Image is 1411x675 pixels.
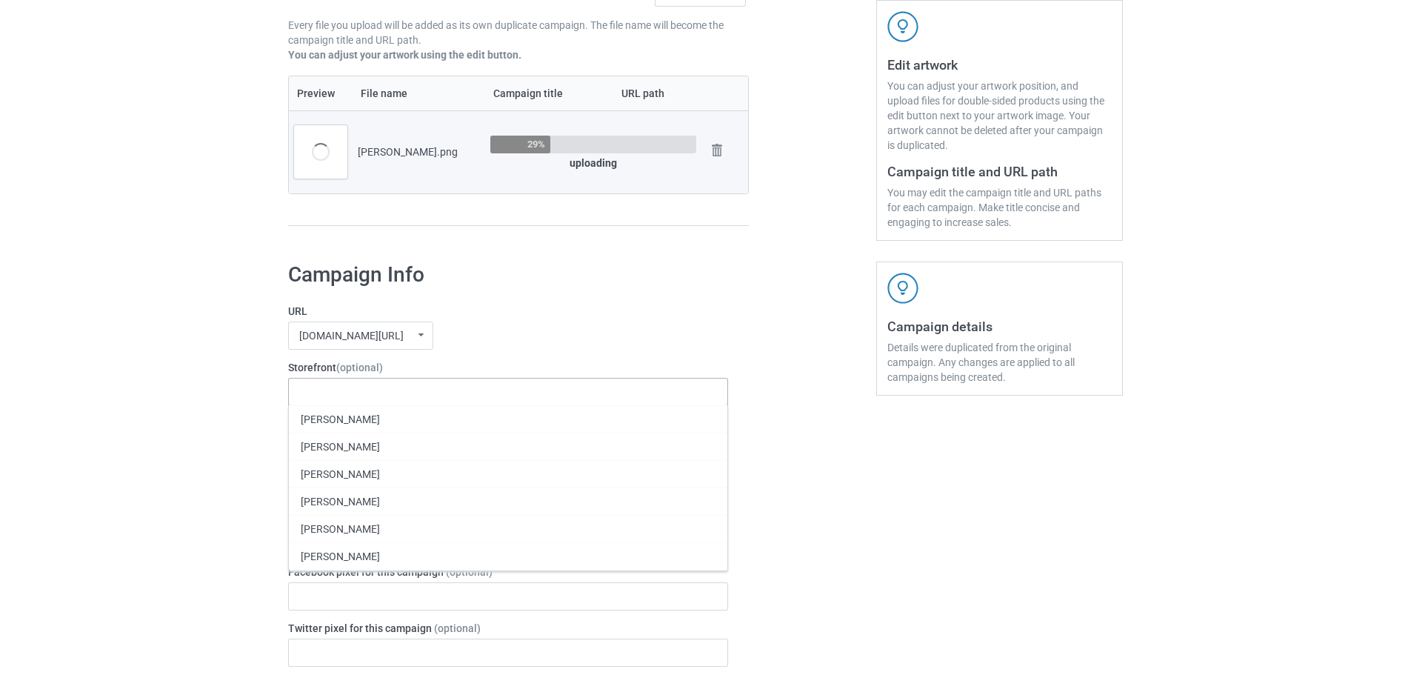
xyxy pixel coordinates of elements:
p: Every file you upload will be added as its own duplicate campaign. The file name will become the ... [288,18,749,47]
div: [PERSON_NAME] [289,515,727,542]
div: [PERSON_NAME] [289,542,727,570]
h3: Edit artwork [887,56,1112,73]
div: Details were duplicated from the original campaign. Any changes are applied to all campaigns bein... [887,340,1112,385]
label: URL [288,304,728,319]
h1: Campaign Info [288,262,728,288]
div: [PERSON_NAME] [289,570,727,597]
th: Campaign title [485,76,613,110]
span: (optional) [336,362,383,373]
b: You can adjust your artwork using the edit button. [288,49,521,61]
label: Facebook pixel for this campaign [288,565,728,579]
div: [PERSON_NAME] [289,433,727,460]
div: You may edit the campaign title and URL paths for each campaign. Make title concise and engaging ... [887,185,1112,230]
div: [PERSON_NAME] [289,405,727,433]
div: [DOMAIN_NAME][URL] [299,330,404,341]
div: [PERSON_NAME].png [358,144,480,159]
th: File name [353,76,485,110]
img: svg+xml;base64,PD94bWwgdmVyc2lvbj0iMS4wIiBlbmNvZGluZz0iVVRGLTgiPz4KPHN2ZyB3aWR0aD0iMjhweCIgaGVpZ2... [707,140,727,161]
label: Twitter pixel for this campaign [288,621,728,636]
th: Preview [289,76,353,110]
h3: Campaign title and URL path [887,163,1112,180]
div: uploading [490,156,696,170]
span: (optional) [446,566,493,578]
div: [PERSON_NAME] [289,488,727,515]
img: svg+xml;base64,PD94bWwgdmVyc2lvbj0iMS4wIiBlbmNvZGluZz0iVVRGLTgiPz4KPHN2ZyB3aWR0aD0iNDJweCIgaGVpZ2... [887,11,918,42]
div: 29% [527,139,545,149]
span: (optional) [434,622,481,634]
div: [PERSON_NAME] [289,460,727,488]
img: svg+xml;base64,PD94bWwgdmVyc2lvbj0iMS4wIiBlbmNvZGluZz0iVVRGLTgiPz4KPHN2ZyB3aWR0aD0iNDJweCIgaGVpZ2... [887,273,918,304]
label: Storefront [288,360,728,375]
div: You can adjust your artwork position, and upload files for double-sided products using the edit b... [887,79,1112,153]
h3: Campaign details [887,318,1112,335]
th: URL path [613,76,701,110]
